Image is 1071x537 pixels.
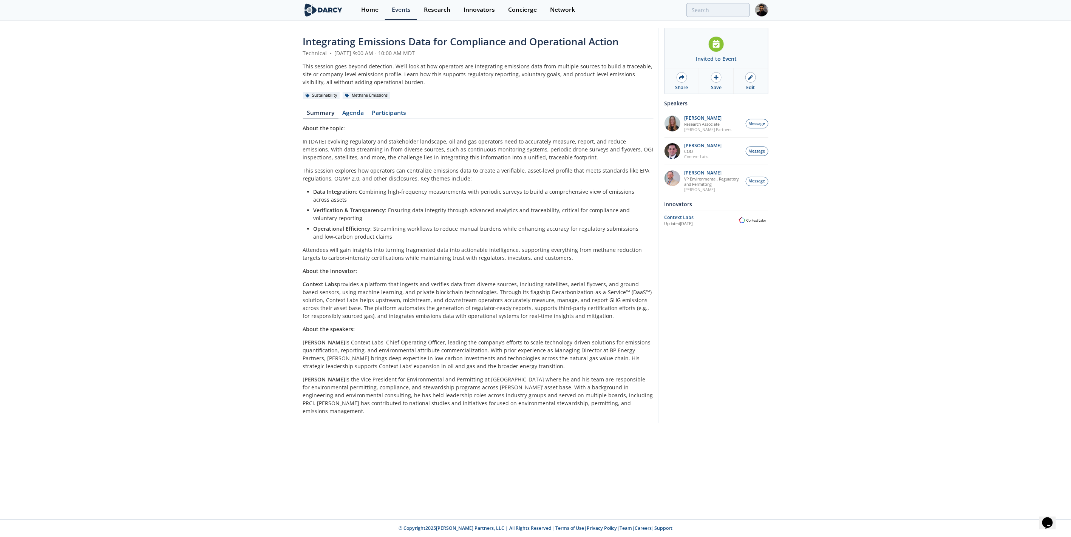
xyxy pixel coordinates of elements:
[654,525,672,531] a: Support
[303,124,654,132] p: :
[684,143,722,148] p: [PERSON_NAME]
[508,7,537,13] div: Concierge
[303,246,654,262] p: Attendees will gain insights into turning fragmented data into actionable intelligence, supportin...
[755,3,768,17] img: Profile
[303,110,338,119] a: Summary
[303,375,654,415] p: is the Vice President for Environmental and Permitting at [GEOGRAPHIC_DATA] where he and his team...
[684,149,722,154] p: COO
[314,225,648,241] li: : Streamlining workflows to reduce manual burdens while enhancing accuracy for regulatory submiss...
[314,188,356,195] strong: Data Integration
[686,3,750,17] input: Advanced Search
[635,525,652,531] a: Careers
[749,121,765,127] span: Message
[746,84,755,91] div: Edit
[684,154,722,159] p: Context Labs
[665,143,680,159] img: 501ea5c4-0272-445a-a9c3-1e215b6764fd
[303,167,654,182] p: This session explores how operators can centralize emissions data to create a verifiable, asset-l...
[684,176,742,187] p: VP Environmental, Regulatory, and Permitting
[746,177,768,186] button: Message
[684,127,731,132] p: [PERSON_NAME] Partners
[303,339,346,346] strong: [PERSON_NAME]
[620,525,632,531] a: Team
[665,198,768,211] div: Innovators
[329,49,333,57] span: •
[555,525,584,531] a: Terms of Use
[665,97,768,110] div: Speakers
[684,170,742,176] p: [PERSON_NAME]
[314,225,371,232] strong: Operational Efficiency
[675,84,688,91] div: Share
[361,7,379,13] div: Home
[749,178,765,184] span: Message
[303,267,357,275] strong: About the innovator:
[684,122,731,127] p: Research Associate
[749,148,765,154] span: Message
[303,281,337,288] strong: Context Labs
[684,116,731,121] p: [PERSON_NAME]
[665,116,680,131] img: 1e06ca1f-8078-4f37-88bf-70cc52a6e7bd
[303,3,344,17] img: logo-wide.svg
[368,110,410,119] a: Participants
[314,207,385,214] strong: Verification & Transparency
[665,221,737,227] div: Updated [DATE]
[734,68,768,94] a: Edit
[746,119,768,128] button: Message
[303,326,355,333] strong: About the speakers:
[684,187,742,192] p: [PERSON_NAME]
[665,214,737,221] div: Context Labs
[256,525,815,532] p: © Copyright 2025 [PERSON_NAME] Partners, LLC | All Rights Reserved | | | | |
[665,170,680,186] img: ed2b4adb-f152-4947-b39b-7b15fa9ececc
[303,338,654,370] p: is Context Labs' Chief Operating Officer, leading the company’s efforts to scale technology-drive...
[303,280,654,320] p: provides a platform that ingests and verifies data from diverse sources, including satellites, ae...
[711,84,722,91] div: Save
[303,49,654,57] div: Technical [DATE] 9:00 AM - 10:00 AM MDT
[424,7,450,13] div: Research
[696,55,737,63] div: Invited to Event
[464,7,495,13] div: Innovators
[303,137,654,161] p: In [DATE] evolving regulatory and stakeholder landscape, oil and gas operators need to accurately...
[737,216,768,225] img: Context Labs
[338,110,368,119] a: Agenda
[303,92,340,99] div: Sustainability
[303,62,654,86] div: This session goes beyond detection. We’ll look at how operators are integrating emissions data fr...
[746,147,768,156] button: Message
[1039,507,1063,529] iframe: chat widget
[303,376,346,383] strong: [PERSON_NAME]
[587,525,617,531] a: Privacy Policy
[303,35,619,48] span: Integrating Emissions Data for Compliance and Operational Action
[303,125,344,132] strong: About the topic
[343,92,391,99] div: Methane Emissions
[392,7,411,13] div: Events
[665,214,768,227] a: Context Labs Updated[DATE] Context Labs
[314,206,648,222] li: : Ensuring data integrity through advanced analytics and traceability, critical for compliance an...
[550,7,575,13] div: Network
[314,188,648,204] li: : Combining high-frequency measurements with periodic surveys to build a comprehensive view of em...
